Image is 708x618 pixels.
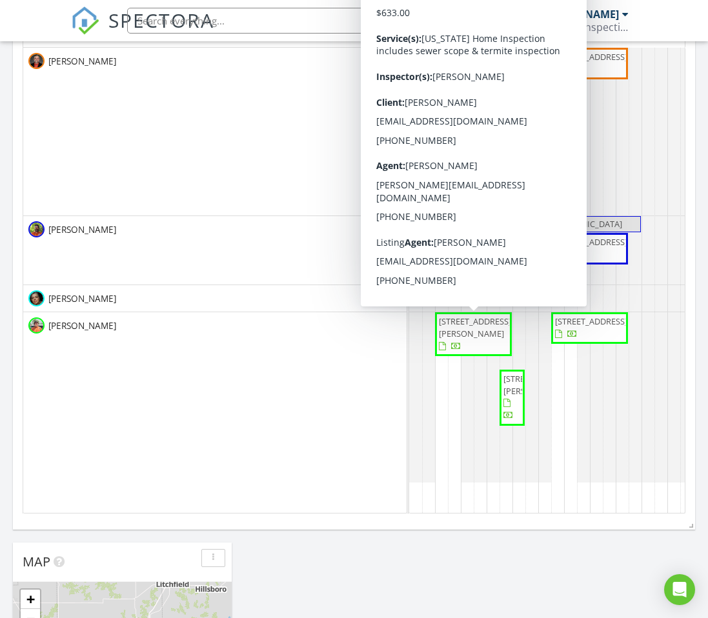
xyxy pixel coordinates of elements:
[23,553,50,570] span: Map
[439,219,511,243] span: [STREET_ADDRESS][PERSON_NAME]
[500,21,629,34] div: Hawley Inspections
[555,315,627,327] span: [STREET_ADDRESS]
[664,574,695,605] div: Open Intercom Messenger
[412,50,424,61] span: Off
[555,236,627,248] span: [STREET_ADDRESS]
[554,95,631,131] span: [STREET_ADDRESS] scope ([STREET_ADDRESS])
[28,221,45,237] img: jay_leaning_on_tree_cropped.jpg
[71,17,214,45] a: SPECTORA
[28,317,45,334] img: nic_photo_profile_.jpg
[108,6,214,34] span: SPECTORA
[541,218,622,230] span: [GEOGRAPHIC_DATA]
[46,223,119,236] span: [PERSON_NAME]
[28,53,45,69] img: matt_hawley5638g.jpg
[21,590,40,609] a: Zoom in
[503,373,576,397] span: [STREET_ADDRESS][PERSON_NAME]
[46,55,119,68] span: [PERSON_NAME]
[46,292,119,305] span: [PERSON_NAME]
[439,315,511,339] span: [STREET_ADDRESS][PERSON_NAME]
[46,319,119,332] span: [PERSON_NAME]
[535,8,619,21] div: [PERSON_NAME]
[127,8,385,34] input: Search everything...
[555,51,627,63] span: [STREET_ADDRESS]
[28,290,45,306] img: screenshot_20241008_112640_photos_2.jpg
[71,6,99,35] img: The Best Home Inspection Software - Spectora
